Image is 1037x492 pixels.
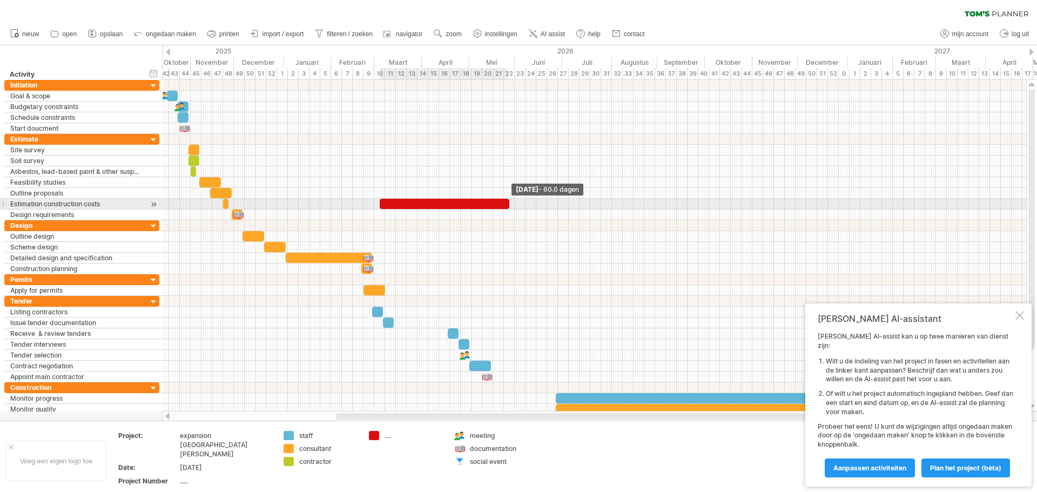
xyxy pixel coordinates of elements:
a: opslaan [85,27,126,41]
li: Wilt u de indeling van het project in fasen en activiteiten aan de linker kant aanpassen? Beschri... [826,357,1013,384]
div: 48 [785,68,796,79]
span: ongedaan maken [146,30,196,38]
span: help [588,30,601,38]
a: import / export [248,27,307,41]
div: Appoint main contractor [10,372,142,382]
div: Receive & review tenders [10,328,142,339]
div: 32 [612,68,623,79]
div: Juli 2026 [562,57,612,68]
div: Februari 2027 [893,57,936,68]
span: - 60.0 dagen [538,185,579,193]
div: Januari 2027 [847,57,893,68]
span: navigator [396,30,422,38]
div: [DATE] [511,184,583,196]
a: Plan het project (bèta) [921,459,1010,477]
div: Juni 2026 [515,57,562,68]
div: 17 [1022,68,1033,79]
div: Design requirements [10,210,142,220]
div: 26 [547,68,558,79]
div: 50 [245,68,255,79]
div: 5 [893,68,904,79]
div: 3 [299,68,309,79]
div: 51 [817,68,828,79]
div: Tender interviews [10,339,142,349]
div: 10 [374,68,385,79]
div: 43 [731,68,742,79]
div: 47 [212,68,223,79]
div: Apply for permits [10,285,142,295]
div: contractor [299,457,358,466]
div: 19 [472,68,482,79]
div: 6 [904,68,914,79]
a: ongedaan maken [131,27,199,41]
div: 36 [655,68,666,79]
div: Outline design [10,231,142,241]
div: documentation [470,444,529,453]
div: 34 [634,68,644,79]
span: instellingen [485,30,517,38]
div: .... [385,431,443,440]
div: 30 [590,68,601,79]
div: Budgetary constraints [10,102,142,112]
a: filteren / zoeken [312,27,376,41]
div: Januari 2026 [284,57,331,68]
div: 25 [536,68,547,79]
div: 15 [1001,68,1012,79]
div: 2 [860,68,871,79]
a: instellingen [470,27,521,41]
div: Activity [10,69,142,80]
div: Outline proposals [10,188,142,198]
div: Augustus 2026 [612,57,657,68]
div: scroll naar activiteit [149,199,159,210]
span: opslaan [100,30,123,38]
div: 3 [871,68,882,79]
div: 6 [331,68,342,79]
div: social event [470,457,529,466]
div: September 2026 [657,57,705,68]
div: Project Number [118,476,178,486]
a: contact [609,27,648,41]
div: 45 [191,68,201,79]
div: 41 [709,68,720,79]
span: filteren / zoeken [327,30,373,38]
div: Construction [10,382,142,393]
a: printen [205,27,243,41]
span: import / export [262,30,304,38]
div: Asbestos, lead-based paint & other suspect materials [10,166,142,177]
div: 11 [385,68,396,79]
div: 42 [720,68,731,79]
div: meeting [470,431,529,440]
div: 40 [698,68,709,79]
a: navigator [381,27,426,41]
div: 17 [450,68,461,79]
div: 45 [752,68,763,79]
div: November 2025 [191,57,234,68]
div: November 2026 [752,57,798,68]
div: 14 [990,68,1001,79]
div: 2026 [284,45,847,57]
div: Estimation construction costs [10,199,142,209]
div: 4 [882,68,893,79]
div: 44 [180,68,191,79]
div: [PERSON_NAME] AI-assistant [818,313,1013,324]
div: Maart 2027 [936,57,986,68]
div: Maart 2026 [374,57,422,68]
div: [PERSON_NAME] AI-assist kan u op twee manieren van dienst zijn: Probeer het eens! U kunt de wijzi... [818,332,1013,477]
div: 18 [461,68,472,79]
div: 50 [806,68,817,79]
div: Feasibility studies [10,177,142,187]
div: April 2027 [986,57,1033,68]
div: Site survey [10,145,142,155]
div: Project: [118,431,178,440]
div: Scheme design [10,242,142,252]
div: Goal & scope [10,91,142,101]
div: 39 [688,68,698,79]
div: 48 [223,68,234,79]
div: 8 [353,68,363,79]
div: 5 [320,68,331,79]
a: nieuw [8,27,42,41]
div: 49 [234,68,245,79]
div: 33 [623,68,634,79]
div: Issue tender documentation [10,318,142,328]
div: Mei 2026 [469,57,515,68]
